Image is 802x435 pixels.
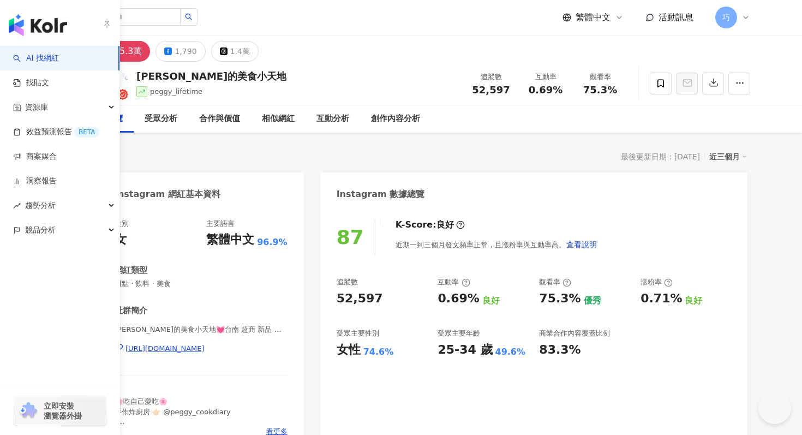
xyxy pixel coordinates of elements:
[13,176,57,187] a: 洞察報告
[566,240,597,249] span: 查看說明
[17,402,39,420] img: chrome extension
[438,290,479,307] div: 0.69%
[115,344,288,354] a: [URL][DOMAIN_NAME]
[337,277,358,287] div: 追蹤數
[539,277,571,287] div: 觀看率
[438,342,492,359] div: 25-34 歲
[583,85,617,96] span: 75.3%
[13,202,21,210] span: rise
[9,14,67,36] img: logo
[337,290,383,307] div: 52,597
[438,277,470,287] div: 互動率
[115,231,127,248] div: 女
[659,12,693,22] span: 活動訊息
[337,188,425,200] div: Instagram 數據總覽
[199,112,240,126] div: 合作與價值
[363,346,394,358] div: 74.6%
[44,401,82,421] span: 立即安裝 瀏覽器外掛
[539,290,580,307] div: 75.3%
[482,295,500,307] div: 良好
[115,188,220,200] div: Instagram 網紅基本資料
[641,277,673,287] div: 漲粉率
[125,344,205,354] div: [URL][DOMAIN_NAME]
[257,236,288,248] span: 96.9%
[495,346,526,358] div: 49.6%
[14,396,106,426] a: chrome extension立即安裝 瀏覽器外掛
[25,95,48,120] span: 資源庫
[470,71,512,82] div: 追蹤數
[25,193,56,218] span: 趨勢分析
[539,342,580,359] div: 83.3%
[136,69,286,83] div: [PERSON_NAME]的美食小天地
[316,112,349,126] div: 互動分析
[621,152,700,161] div: 最後更新日期：[DATE]
[95,41,150,62] button: 5.3萬
[115,279,288,289] span: 甜點 · 飲料 · 美食
[337,329,379,338] div: 受眾主要性別
[175,44,196,59] div: 1,790
[230,44,250,59] div: 1.4萬
[438,329,480,338] div: 受眾主要年齡
[685,295,702,307] div: 良好
[396,219,465,231] div: K-Score :
[115,265,147,276] div: 網紅類型
[525,71,566,82] div: 互動率
[206,219,235,229] div: 主要語言
[150,87,202,96] span: peggy_lifetime
[758,391,791,424] iframe: Help Scout Beacon - Open
[396,234,597,255] div: 近期一到三個月發文頻率正常，且漲粉率與互動率高。
[115,219,129,229] div: 性別
[584,295,601,307] div: 優秀
[25,218,56,242] span: 競品分析
[155,41,205,62] button: 1,790
[576,11,611,23] span: 繁體中文
[119,44,142,59] div: 5.3萬
[13,127,99,138] a: 效益預測報告BETA
[337,342,361,359] div: 女性
[13,151,57,162] a: 商案媒合
[472,84,510,96] span: 52,597
[579,71,621,82] div: 觀看率
[641,290,682,307] div: 0.71%
[529,85,562,96] span: 0.69%
[262,112,295,126] div: 相似網紅
[145,112,177,126] div: 受眾分析
[115,325,288,335] span: [PERSON_NAME]的美食小天地💓台南 超商 新品 育兒 食譜 | peggy_lifetime
[13,78,49,88] a: 找貼文
[211,41,259,62] button: 1.4萬
[436,219,454,231] div: 良好
[115,305,147,317] div: 社群簡介
[566,234,597,255] button: 查看說明
[206,231,254,248] div: 繁體中文
[337,226,364,248] div: 87
[371,112,420,126] div: 創作內容分析
[539,329,610,338] div: 商業合作內容覆蓋比例
[185,13,193,21] span: search
[709,150,747,164] div: 近三個月
[722,11,730,23] span: 巧
[13,53,59,64] a: searchAI 找網紅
